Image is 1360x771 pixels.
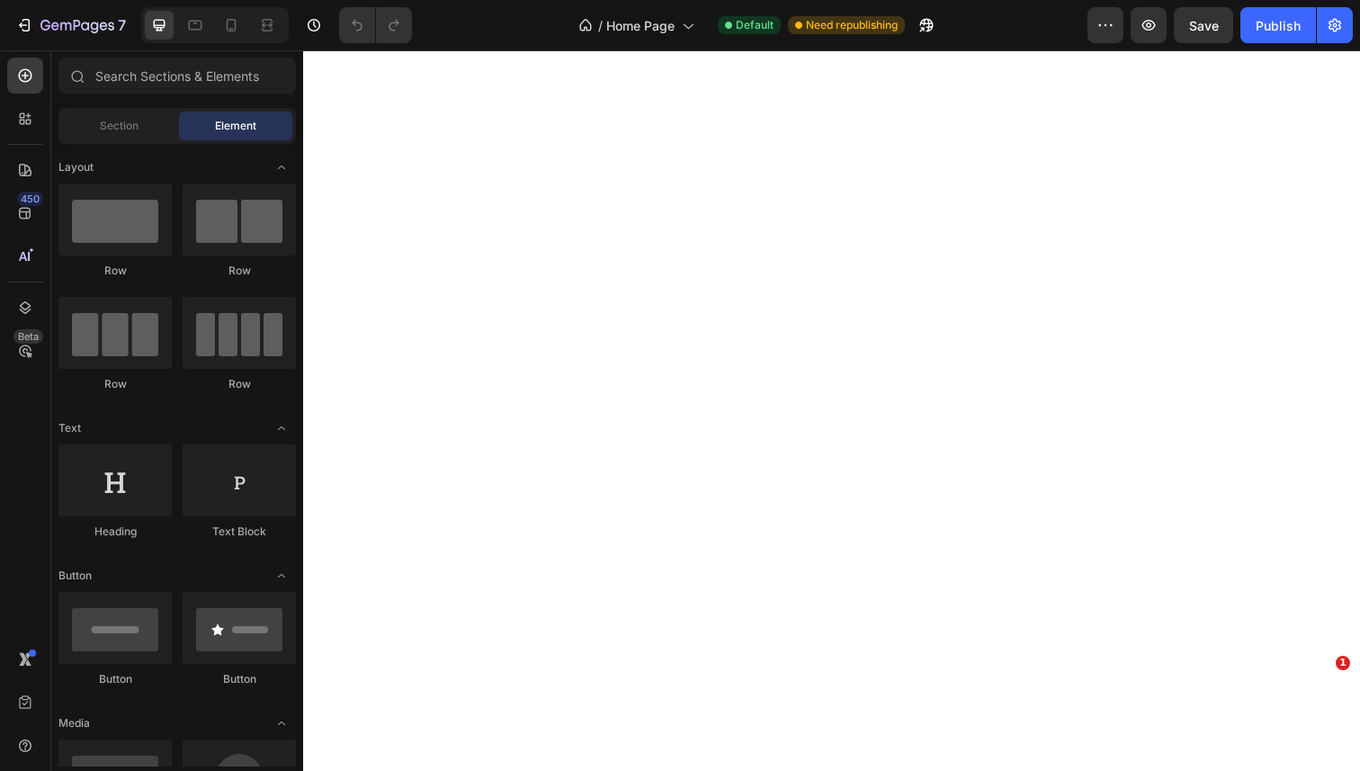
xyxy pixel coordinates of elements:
[58,671,172,687] div: Button
[736,17,774,33] span: Default
[13,329,43,344] div: Beta
[1240,7,1316,43] button: Publish
[1336,656,1350,670] span: 1
[267,414,296,443] span: Toggle open
[1174,7,1233,43] button: Save
[183,671,296,687] div: Button
[303,50,1360,771] iframe: Design area
[58,715,90,731] span: Media
[58,376,172,392] div: Row
[100,118,139,134] span: Section
[339,7,412,43] div: Undo/Redo
[58,159,94,175] span: Layout
[17,192,43,206] div: 450
[806,17,898,33] span: Need republishing
[58,58,296,94] input: Search Sections & Elements
[183,524,296,540] div: Text Block
[7,7,134,43] button: 7
[267,153,296,182] span: Toggle open
[183,376,296,392] div: Row
[215,118,256,134] span: Element
[58,420,81,436] span: Text
[58,568,92,584] span: Button
[1256,16,1301,35] div: Publish
[598,16,603,35] span: /
[1189,18,1219,33] span: Save
[183,263,296,279] div: Row
[118,14,126,36] p: 7
[58,263,172,279] div: Row
[606,16,675,35] span: Home Page
[267,709,296,738] span: Toggle open
[267,561,296,590] span: Toggle open
[58,524,172,540] div: Heading
[1299,683,1342,726] iframe: Intercom live chat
